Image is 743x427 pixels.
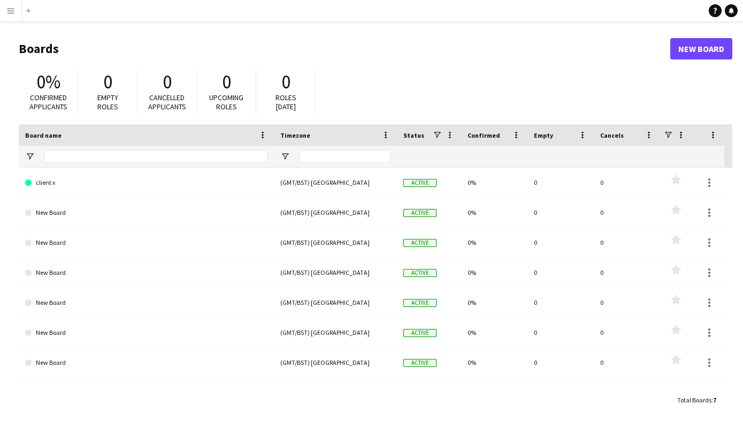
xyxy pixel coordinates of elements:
a: New Board [25,228,267,258]
input: Timezone Filter Input [300,150,390,163]
span: Timezone [280,131,310,139]
div: (GMT/BST) [GEOGRAPHIC_DATA] [274,228,397,257]
div: 0 [527,348,594,377]
span: 7 [713,396,716,404]
input: Board name Filter Input [44,150,267,163]
a: New Board [25,318,267,348]
div: 0 [594,228,660,257]
a: New Board [25,258,267,288]
div: 0 [594,348,660,377]
div: 0% [461,228,527,257]
span: Empty [534,131,553,139]
a: New Board [25,348,267,378]
a: client x [25,168,267,198]
div: 0% [461,198,527,227]
button: Open Filter Menu [280,152,290,161]
span: Confirmed applicants [29,93,67,111]
div: (GMT/BST) [GEOGRAPHIC_DATA] [274,168,397,197]
span: Status [403,131,424,139]
div: : [677,389,716,410]
div: (GMT/BST) [GEOGRAPHIC_DATA] [274,348,397,377]
span: 0 [103,70,112,94]
span: Active [403,299,436,307]
span: Upcoming roles [209,93,243,111]
div: 0 [594,258,660,287]
div: 0% [461,258,527,287]
span: Roles [DATE] [275,93,296,111]
span: 0 [281,70,290,94]
div: 0% [461,348,527,377]
span: Active [403,359,436,367]
span: Confirmed [468,131,500,139]
div: 0 [527,288,594,317]
a: New Board [670,38,732,59]
span: Active [403,269,436,277]
span: Total Boards [677,396,711,404]
div: 0 [594,198,660,227]
span: Active [403,209,436,217]
div: 0 [527,198,594,227]
div: 0 [594,318,660,347]
div: 0 [527,168,594,197]
span: Active [403,179,436,187]
div: (GMT/BST) [GEOGRAPHIC_DATA] [274,318,397,347]
div: (GMT/BST) [GEOGRAPHIC_DATA] [274,258,397,287]
a: New Board [25,198,267,228]
span: Cancels [600,131,624,139]
span: Active [403,329,436,337]
button: Open Filter Menu [25,152,35,161]
div: 0% [461,288,527,317]
div: 0% [461,318,527,347]
span: Board name [25,131,62,139]
div: (GMT/BST) [GEOGRAPHIC_DATA] [274,198,397,227]
span: Active [403,239,436,247]
div: 0 [527,318,594,347]
span: 0 [222,70,231,94]
div: 0% [461,168,527,197]
div: 0 [594,168,660,197]
span: Cancelled applicants [148,93,186,111]
span: 0 [163,70,172,94]
div: (GMT/BST) [GEOGRAPHIC_DATA] [274,288,397,317]
h1: Boards [19,41,670,57]
span: 0% [36,70,60,94]
span: Empty roles [97,93,118,111]
div: 0 [594,288,660,317]
div: 0 [527,258,594,287]
a: New Board [25,288,267,318]
div: 0 [527,228,594,257]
